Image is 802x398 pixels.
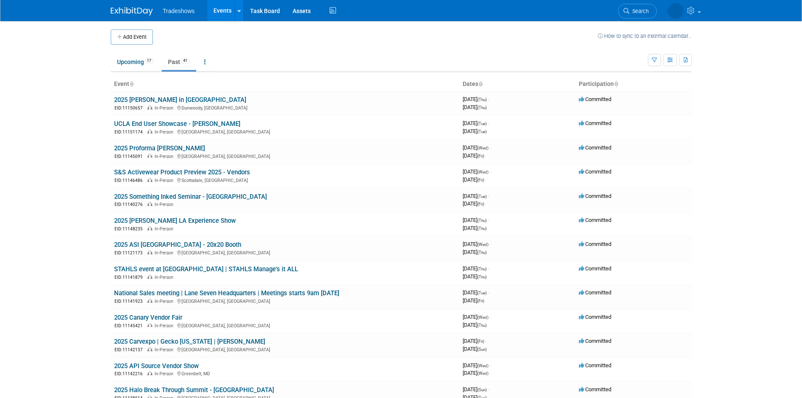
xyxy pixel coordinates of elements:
[463,273,487,280] span: [DATE]
[114,176,456,184] div: Scottsdale, [GEOGRAPHIC_DATA]
[477,154,484,158] span: (Fri)
[490,144,491,151] span: -
[477,202,484,206] span: (Fri)
[463,241,491,247] span: [DATE]
[115,178,146,183] span: EID: 11146486
[579,144,611,151] span: Committed
[115,323,146,328] span: EID: 11145421
[488,193,489,199] span: -
[115,347,146,352] span: EID: 11142137
[579,96,611,102] span: Committed
[114,322,456,329] div: [GEOGRAPHIC_DATA], [GEOGRAPHIC_DATA]
[477,121,487,126] span: (Tue)
[114,96,246,104] a: 2025 [PERSON_NAME] in [GEOGRAPHIC_DATA]
[111,77,459,91] th: Event
[181,58,190,64] span: 41
[114,289,339,297] a: National Sales meeting | Lane Seven Headquarters | Meetings starts 9am [DATE]
[463,144,491,151] span: [DATE]
[459,77,576,91] th: Dates
[477,105,487,110] span: (Thu)
[155,178,176,183] span: In-Person
[463,386,489,393] span: [DATE]
[114,362,199,370] a: 2025 API Source Vendor Show
[477,242,488,247] span: (Wed)
[155,299,176,304] span: In-Person
[477,387,487,392] span: (Sun)
[463,168,491,175] span: [DATE]
[579,193,611,199] span: Committed
[114,120,240,128] a: UCLA End User Showcase - [PERSON_NAME]
[115,299,146,304] span: EID: 11141923
[477,97,487,102] span: (Thu)
[463,200,484,207] span: [DATE]
[114,386,274,394] a: 2025 Halo Break Through Summit - [GEOGRAPHIC_DATA]
[115,202,146,207] span: EID: 11140276
[477,226,487,231] span: (Thu)
[478,80,482,87] a: Sort by Start Date
[115,251,146,255] span: EID: 11121173
[668,3,684,19] img: Janet Wong
[147,347,152,351] img: In-Person Event
[463,104,487,110] span: [DATE]
[463,289,489,296] span: [DATE]
[147,129,152,134] img: In-Person Event
[155,275,176,280] span: In-Person
[463,120,489,126] span: [DATE]
[579,338,611,344] span: Committed
[477,371,488,376] span: (Wed)
[576,77,692,91] th: Participation
[111,29,153,45] button: Add Event
[155,105,176,111] span: In-Person
[463,338,487,344] span: [DATE]
[155,371,176,377] span: In-Person
[477,250,487,255] span: (Thu)
[155,226,176,232] span: In-Person
[463,362,491,369] span: [DATE]
[614,80,618,87] a: Sort by Participation Type
[579,386,611,393] span: Committed
[490,241,491,247] span: -
[147,154,152,158] img: In-Person Event
[129,80,133,87] a: Sort by Event Name
[114,128,456,135] div: [GEOGRAPHIC_DATA], [GEOGRAPHIC_DATA]
[147,323,152,327] img: In-Person Event
[488,120,489,126] span: -
[163,8,195,14] span: Tradeshows
[579,168,611,175] span: Committed
[114,370,456,377] div: Greenbelt, MD
[155,154,176,159] span: In-Person
[488,217,489,223] span: -
[155,202,176,207] span: In-Person
[147,226,152,230] img: In-Person Event
[463,322,487,328] span: [DATE]
[114,241,241,248] a: 2025 ASI [GEOGRAPHIC_DATA] - 20x20 Booth
[147,299,152,303] img: In-Person Event
[477,347,487,352] span: (Sun)
[477,275,487,279] span: (Thu)
[485,338,487,344] span: -
[114,144,205,152] a: 2025 Proforma [PERSON_NAME]
[114,314,182,321] a: 2025 Canary Vendor Fair
[477,129,487,134] span: (Tue)
[618,4,657,19] a: Search
[488,96,489,102] span: -
[115,371,146,376] span: EID: 11142216
[579,362,611,369] span: Committed
[477,323,487,328] span: (Thu)
[115,227,146,231] span: EID: 11148235
[579,265,611,272] span: Committed
[490,362,491,369] span: -
[488,265,489,272] span: -
[463,128,487,134] span: [DATE]
[155,250,176,256] span: In-Person
[147,275,152,279] img: In-Person Event
[477,315,488,320] span: (Wed)
[114,346,456,353] div: [GEOGRAPHIC_DATA], [GEOGRAPHIC_DATA]
[147,250,152,254] img: In-Person Event
[477,267,487,271] span: (Thu)
[114,265,298,273] a: STAHLS event at [GEOGRAPHIC_DATA] | STAHLS Manage's it ALL
[463,265,489,272] span: [DATE]
[629,8,649,14] span: Search
[147,371,152,375] img: In-Person Event
[114,338,265,345] a: 2025 Carvexpo | Gecko [US_STATE] | [PERSON_NAME]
